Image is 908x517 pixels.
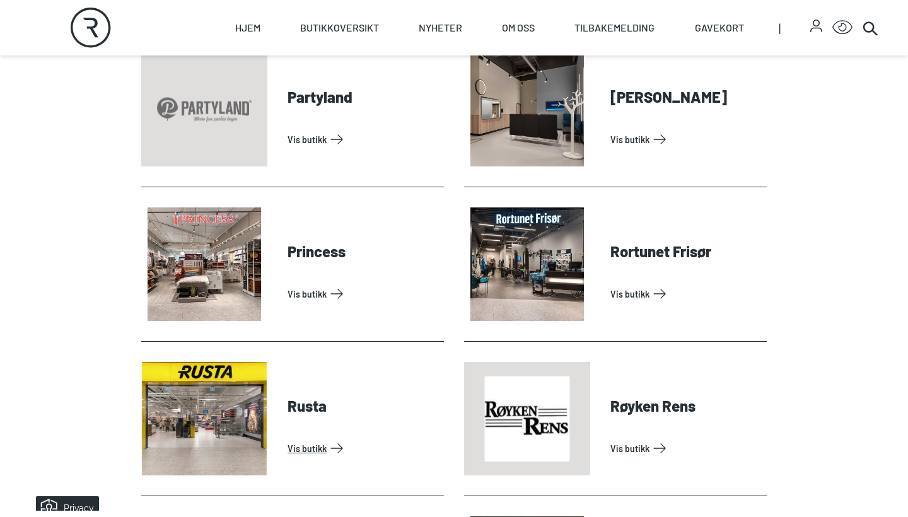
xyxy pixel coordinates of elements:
a: Vis Butikk: Rusta [288,438,439,458]
a: Vis Butikk: Rortunet Frisør [610,284,762,304]
a: Vis Butikk: Partyland [288,129,439,149]
button: Open Accessibility Menu [832,18,853,38]
iframe: Manage Preferences [13,495,115,511]
a: Vis Butikk: Princess [288,284,439,304]
h5: Privacy [51,3,81,24]
a: Vis Butikk: Pons Helsetun [610,129,762,149]
a: Vis Butikk: Røyken Rens [610,438,762,458]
